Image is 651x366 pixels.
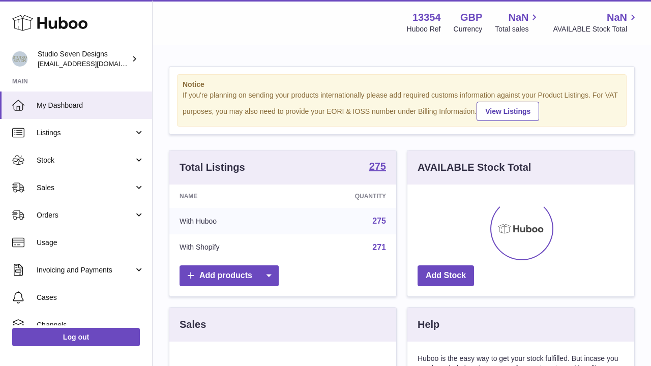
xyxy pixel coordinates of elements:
h3: Sales [180,318,206,331]
span: NaN [607,11,627,24]
img: contact.studiosevendesigns@gmail.com [12,51,27,67]
span: Usage [37,238,144,248]
span: Stock [37,156,134,165]
div: Studio Seven Designs [38,49,129,69]
span: Listings [37,128,134,138]
h3: Help [418,318,439,331]
td: With Shopify [169,234,291,261]
strong: GBP [460,11,482,24]
a: View Listings [477,102,539,121]
h3: Total Listings [180,161,245,174]
span: Channels [37,320,144,330]
span: Sales [37,183,134,193]
span: Orders [37,210,134,220]
div: If you're planning on sending your products internationally please add required customs informati... [183,90,621,121]
div: Currency [454,24,483,34]
th: Name [169,185,291,208]
div: Huboo Ref [407,24,441,34]
span: Total sales [495,24,540,34]
a: NaN AVAILABLE Stock Total [553,11,639,34]
a: NaN Total sales [495,11,540,34]
a: 271 [372,243,386,252]
strong: 13354 [412,11,441,24]
span: My Dashboard [37,101,144,110]
td: With Huboo [169,208,291,234]
span: [EMAIL_ADDRESS][DOMAIN_NAME] [38,59,150,68]
a: Add products [180,265,279,286]
a: Log out [12,328,140,346]
span: AVAILABLE Stock Total [553,24,639,34]
span: Invoicing and Payments [37,265,134,275]
strong: 275 [369,161,386,171]
a: 275 [369,161,386,173]
span: NaN [508,11,528,24]
h3: AVAILABLE Stock Total [418,161,531,174]
th: Quantity [291,185,396,208]
a: Add Stock [418,265,474,286]
a: 275 [372,217,386,225]
strong: Notice [183,80,621,89]
span: Cases [37,293,144,302]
